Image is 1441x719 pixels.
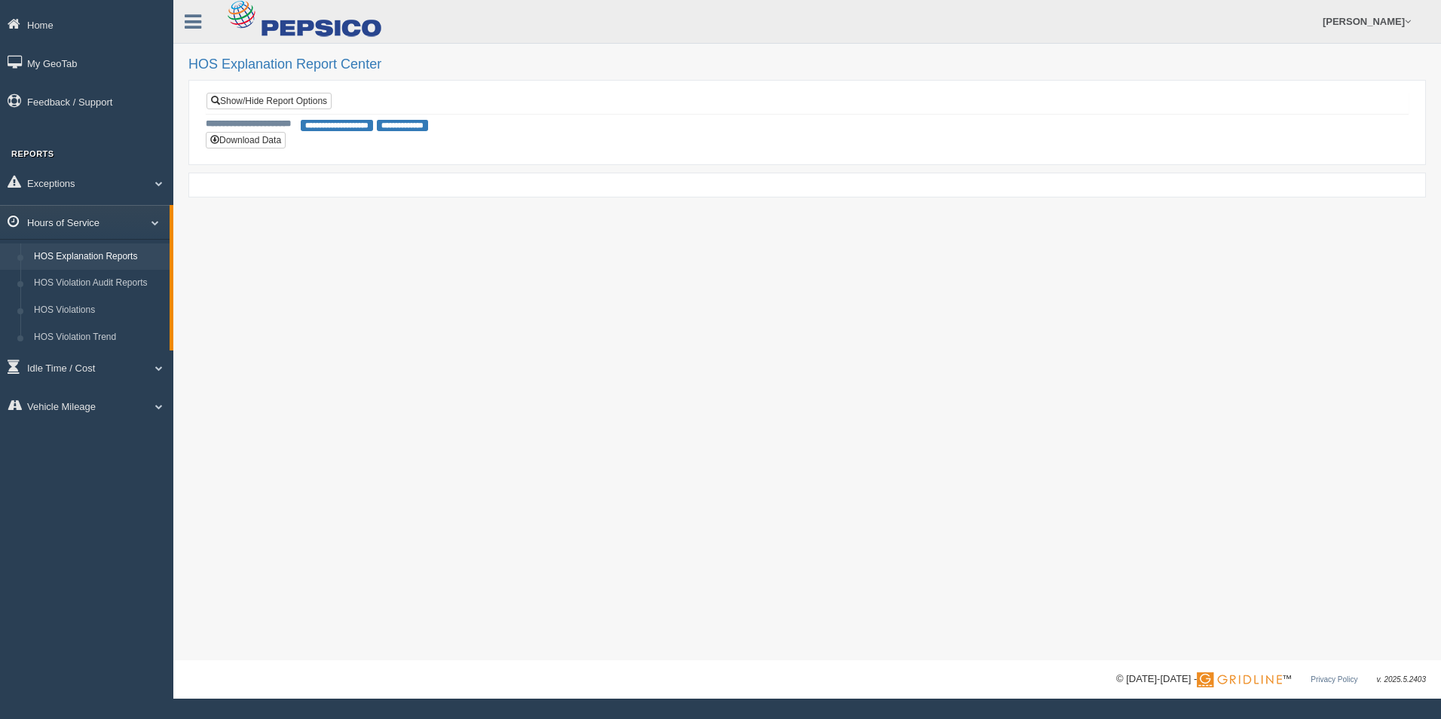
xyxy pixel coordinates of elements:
[1377,675,1426,684] span: v. 2025.5.2403
[27,243,170,271] a: HOS Explanation Reports
[207,93,332,109] a: Show/Hide Report Options
[1197,672,1282,687] img: Gridline
[27,270,170,297] a: HOS Violation Audit Reports
[1311,675,1357,684] a: Privacy Policy
[206,132,286,148] button: Download Data
[1116,672,1426,687] div: © [DATE]-[DATE] - ™
[27,324,170,351] a: HOS Violation Trend
[188,57,1426,72] h2: HOS Explanation Report Center
[27,297,170,324] a: HOS Violations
